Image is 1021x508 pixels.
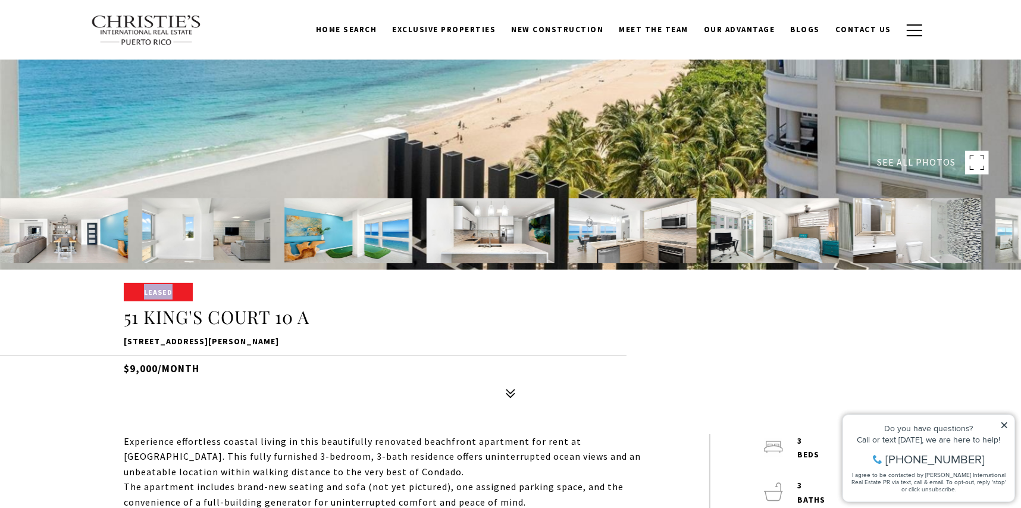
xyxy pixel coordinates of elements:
[12,27,172,35] div: Do you have questions?
[853,198,981,263] img: 51 KING'S COURT 10 A
[899,13,930,48] button: button
[512,24,604,35] span: New Construction
[12,38,172,46] div: Call or text [DATE], we are here to help!
[15,73,170,96] span: I agree to be contacted by [PERSON_NAME] International Real Estate PR via text, call & email. To ...
[124,306,897,329] h1: 51 KING'S COURT 10 A
[142,198,270,263] img: 51 KING'S COURT 10 A
[711,198,839,263] img: 51 KING'S COURT 10 A
[696,18,783,41] a: Our Advantage
[124,335,897,349] p: [STREET_ADDRESS][PERSON_NAME]
[124,356,897,376] h5: $9,000/month
[504,18,612,41] a: New Construction
[308,18,385,41] a: Home Search
[797,479,825,507] p: 3 baths
[704,24,775,35] span: Our Advantage
[569,198,697,263] img: 51 KING'S COURT 10 A
[385,18,504,41] a: Exclusive Properties
[393,24,496,35] span: Exclusive Properties
[284,198,412,263] img: 51 KING'S COURT 10 A
[783,18,828,41] a: Blogs
[91,15,202,46] img: Christie's International Real Estate text transparent background
[797,434,819,463] p: 3 beds
[835,24,891,35] span: Contact Us
[427,198,555,263] img: 51 KING'S COURT 10 A
[124,434,656,480] p: Experience effortless coastal living in this beautifully renovated beachfront apartment for rent ...
[791,24,820,35] span: Blogs
[877,155,956,170] span: SEE ALL PHOTOS
[49,56,148,68] span: [PHONE_NUMBER]
[612,18,697,41] a: Meet the Team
